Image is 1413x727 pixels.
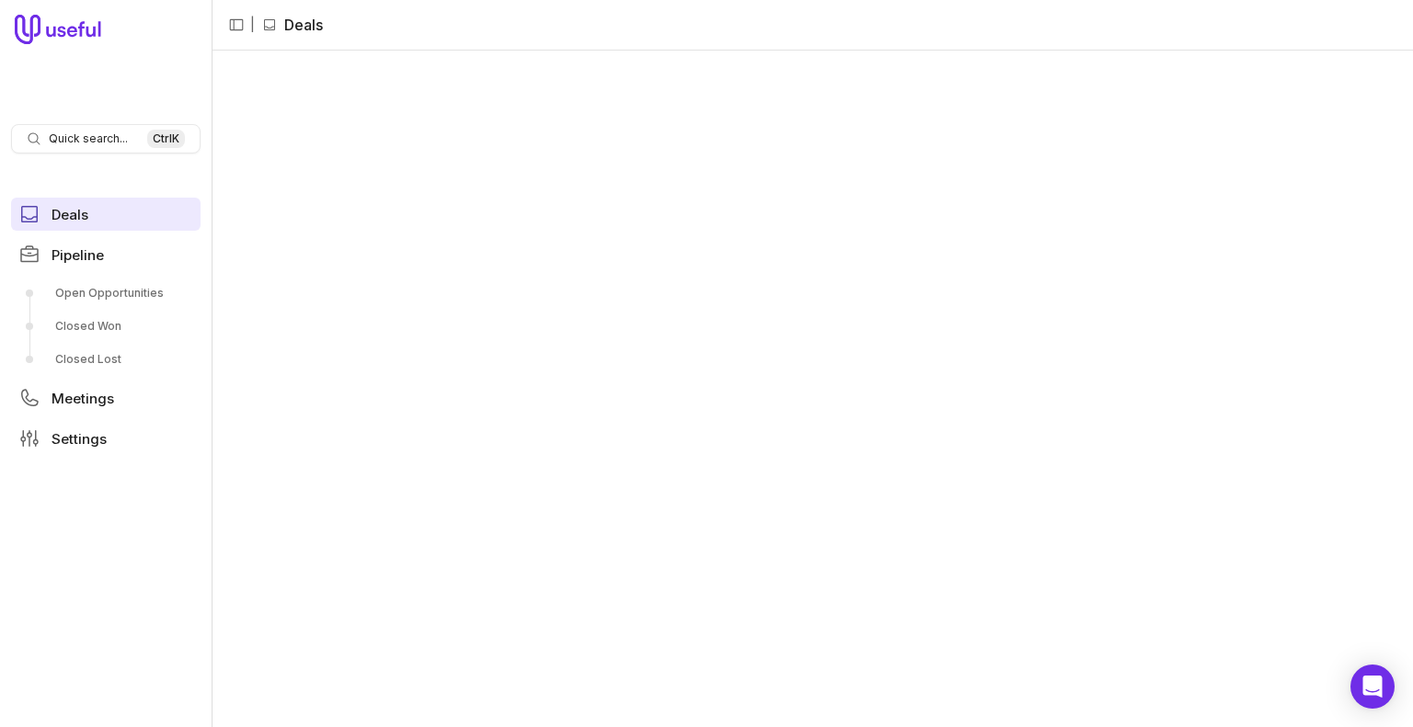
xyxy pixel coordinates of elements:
a: Pipeline [11,238,201,271]
li: Deals [262,14,323,36]
kbd: Ctrl K [147,130,185,148]
a: Closed Won [11,312,201,341]
span: Deals [52,208,88,222]
a: Closed Lost [11,345,201,374]
span: Quick search... [49,131,128,146]
span: Meetings [52,392,114,405]
span: Pipeline [52,248,104,262]
span: | [250,14,255,36]
div: Pipeline submenu [11,278,201,374]
a: Open Opportunities [11,278,201,308]
span: Settings [52,432,107,446]
a: Meetings [11,381,201,415]
a: Deals [11,198,201,231]
a: Settings [11,422,201,455]
button: Collapse sidebar [223,11,250,39]
div: Open Intercom Messenger [1350,665,1395,709]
